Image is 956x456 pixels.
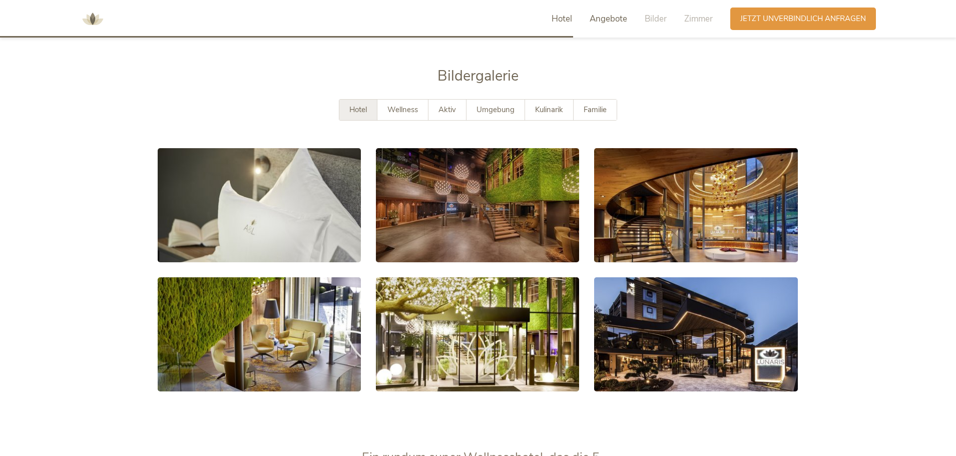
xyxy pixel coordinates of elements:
[645,13,667,25] span: Bilder
[584,105,607,115] span: Familie
[78,15,108,22] a: AMONTI & LUNARIS Wellnessresort
[387,105,418,115] span: Wellness
[684,13,713,25] span: Zimmer
[78,4,108,34] img: AMONTI & LUNARIS Wellnessresort
[438,105,456,115] span: Aktiv
[476,105,515,115] span: Umgebung
[349,105,367,115] span: Hotel
[437,66,519,86] span: Bildergalerie
[590,13,627,25] span: Angebote
[552,13,572,25] span: Hotel
[740,14,866,24] span: Jetzt unverbindlich anfragen
[535,105,563,115] span: Kulinarik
